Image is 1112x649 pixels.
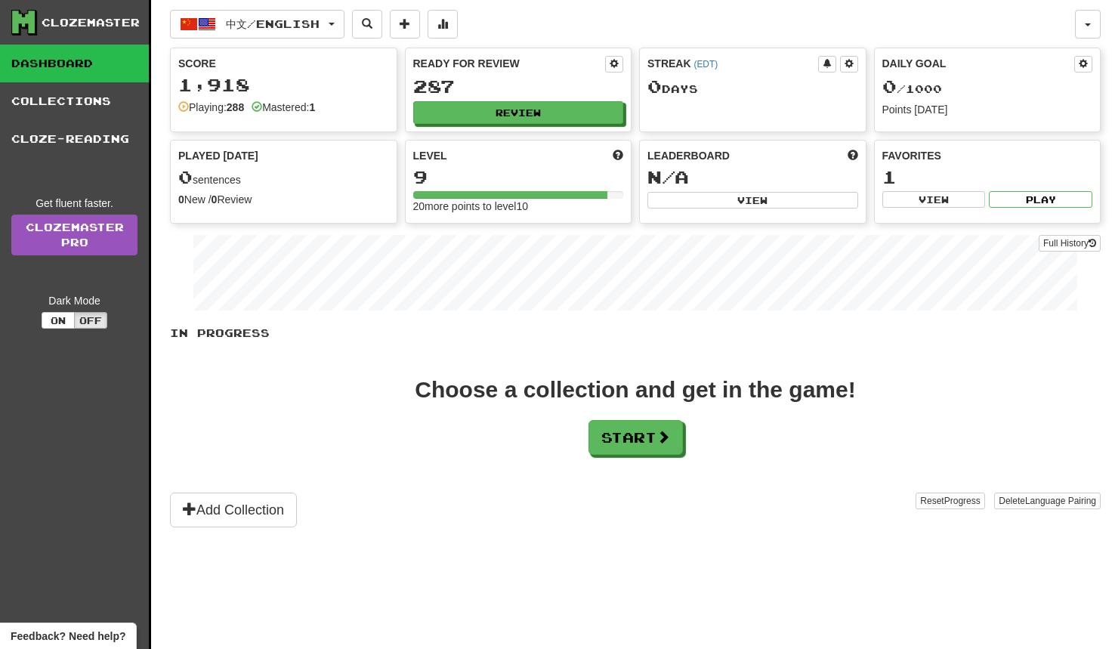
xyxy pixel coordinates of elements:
[413,199,624,214] div: 20 more points to level 10
[178,76,389,94] div: 1,918
[647,166,689,187] span: N/A
[882,168,1093,187] div: 1
[588,420,683,455] button: Start
[227,101,244,113] strong: 288
[882,56,1075,73] div: Daily Goal
[352,10,382,39] button: Search sentences
[413,77,624,96] div: 287
[413,56,606,71] div: Ready for Review
[647,76,662,97] span: 0
[647,192,858,209] button: View
[647,77,858,97] div: Day s
[11,293,137,308] div: Dark Mode
[413,168,624,187] div: 9
[178,168,389,187] div: sentences
[178,100,244,115] div: Playing:
[178,166,193,187] span: 0
[11,196,137,211] div: Get fluent faster.
[428,10,458,39] button: More stats
[848,148,858,163] span: This week in points, UTC
[170,10,344,39] button: 中文/English
[252,100,315,115] div: Mastered:
[226,17,320,30] span: 中文 / English
[309,101,315,113] strong: 1
[916,493,984,509] button: ResetProgress
[994,493,1101,509] button: DeleteLanguage Pairing
[882,148,1093,163] div: Favorites
[1039,235,1101,252] button: Full History
[944,496,981,506] span: Progress
[1025,496,1096,506] span: Language Pairing
[178,56,389,71] div: Score
[212,193,218,206] strong: 0
[390,10,420,39] button: Add sentence to collection
[178,148,258,163] span: Played [DATE]
[882,82,942,95] span: / 1000
[413,101,624,124] button: Review
[647,148,730,163] span: Leaderboard
[170,493,297,527] button: Add Collection
[42,312,75,329] button: On
[989,191,1092,208] button: Play
[178,193,184,206] strong: 0
[647,56,818,71] div: Streak
[415,379,855,401] div: Choose a collection and get in the game!
[693,59,718,70] a: (EDT)
[882,191,986,208] button: View
[882,102,1093,117] div: Points [DATE]
[42,15,140,30] div: Clozemaster
[11,215,137,255] a: ClozemasterPro
[74,312,107,329] button: Off
[178,192,389,207] div: New / Review
[613,148,623,163] span: Score more points to level up
[11,629,125,644] span: Open feedback widget
[882,76,897,97] span: 0
[413,148,447,163] span: Level
[170,326,1101,341] p: In Progress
